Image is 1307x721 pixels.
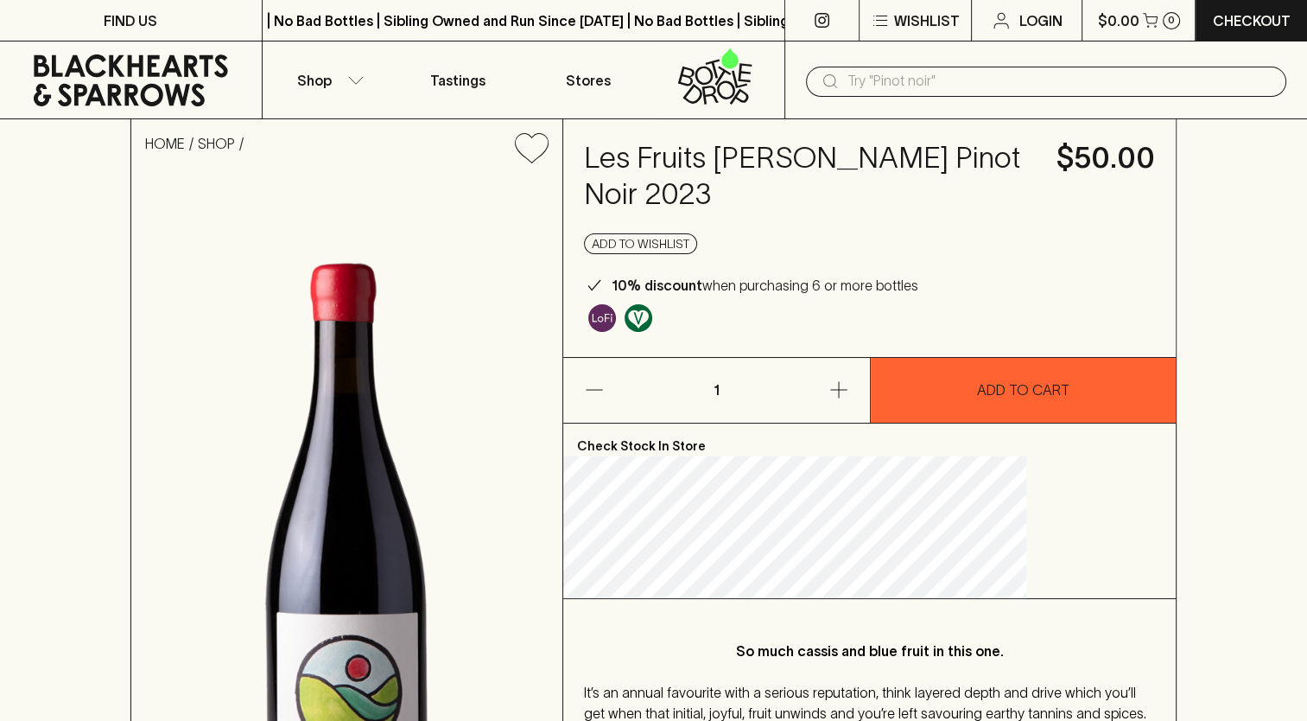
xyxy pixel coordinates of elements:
[871,358,1177,423] button: ADD TO CART
[584,140,1036,213] h4: Les Fruits [PERSON_NAME] Pinot Noir 2023
[1056,140,1155,176] h4: $50.00
[523,41,654,118] a: Stores
[584,685,1146,721] span: It’s an annual favourite with a serious reputation, think layered depth and drive which you’ll ge...
[1168,16,1175,25] p: 0
[625,304,652,332] img: Vegan
[508,126,555,170] button: Add to wishlist
[430,70,485,91] p: Tastings
[1213,10,1291,31] p: Checkout
[297,70,332,91] p: Shop
[584,300,620,336] a: Some may call it natural, others minimum intervention, either way, it’s hands off & maybe even a ...
[977,380,1069,400] p: ADD TO CART
[1018,10,1062,31] p: Login
[612,278,702,293] b: 10% discount
[584,233,697,254] button: Add to wishlist
[1098,10,1139,31] p: $0.00
[619,641,1120,661] p: So much cassis and blue fruit in this one.
[198,136,235,151] a: SHOP
[847,67,1272,95] input: Try "Pinot noir"
[894,10,960,31] p: Wishlist
[104,10,157,31] p: FIND US
[563,424,1176,456] p: Check Stock In Store
[612,275,918,296] p: when purchasing 6 or more bottles
[393,41,523,118] a: Tastings
[695,358,737,423] p: 1
[566,70,611,91] p: Stores
[620,300,657,336] a: Made without the use of any animal products.
[588,304,616,332] img: Lo-Fi
[145,136,185,151] a: HOME
[263,41,393,118] button: Shop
